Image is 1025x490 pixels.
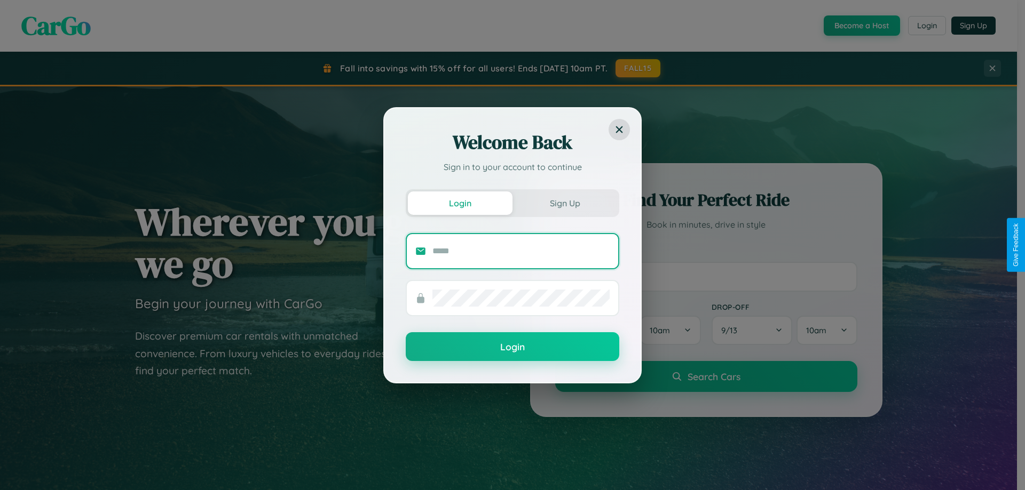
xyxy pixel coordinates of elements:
[1012,223,1020,267] div: Give Feedback
[406,332,619,361] button: Login
[512,191,617,215] button: Sign Up
[406,160,619,173] p: Sign in to your account to continue
[406,130,619,155] h2: Welcome Back
[408,191,512,215] button: Login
